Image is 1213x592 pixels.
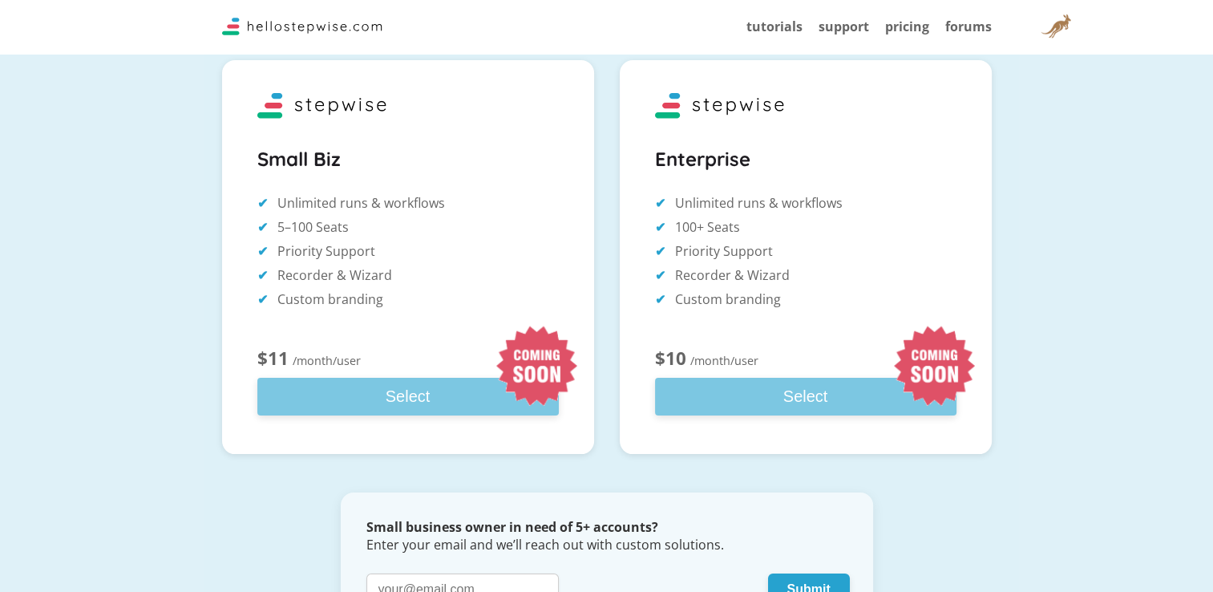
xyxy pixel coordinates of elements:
[655,265,956,286] li: Recorder & Wizard
[1036,7,1076,47] img: User Avatar
[257,348,289,369] span: $11
[257,241,559,262] li: Priority Support
[241,86,402,126] img: Stepwise
[655,142,956,176] h2: Enterprise
[655,193,956,213] li: Unlimited runs & workflows
[257,217,559,237] li: 5–100 Seats
[655,217,956,237] li: 100+ Seats
[293,351,361,371] span: /month/user
[655,289,956,310] li: Custom branding
[945,18,992,35] a: forums
[690,351,758,371] span: /month/user
[366,518,847,554] p: Enter your email and we’ll reach out with custom solutions.
[655,348,686,369] span: $10
[655,241,956,262] li: Priority Support
[746,18,803,35] a: tutorials
[819,18,869,35] a: support
[639,86,799,126] img: Stepwise
[257,142,559,176] h2: Small Biz
[222,22,382,39] a: Stepwise
[257,289,559,310] li: Custom branding
[222,18,382,35] img: Logo
[257,265,559,286] li: Recorder & Wizard
[366,518,658,536] strong: Small business owner in need of 5+ accounts?
[257,193,559,213] li: Unlimited runs & workflows
[885,18,929,35] a: pricing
